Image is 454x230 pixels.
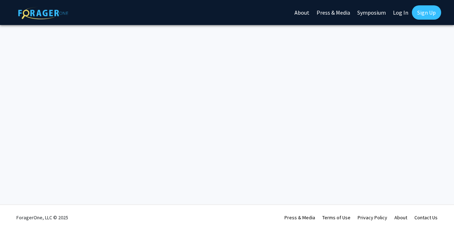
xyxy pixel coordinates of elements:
a: Terms of Use [322,214,350,221]
div: ForagerOne, LLC © 2025 [16,205,68,230]
a: Privacy Policy [358,214,387,221]
a: Press & Media [284,214,315,221]
a: Contact Us [414,214,438,221]
a: About [394,214,407,221]
a: Sign Up [412,5,441,20]
img: ForagerOne Logo [18,7,68,19]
